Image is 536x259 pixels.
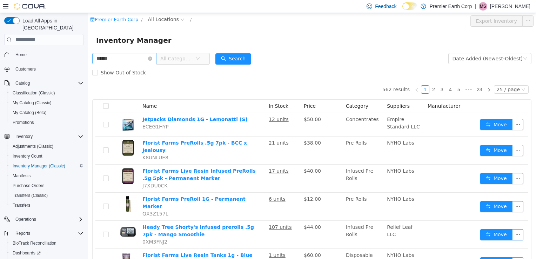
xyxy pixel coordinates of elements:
a: Heady Tree Shorty's Infused prerolls .5g 7pk - Mango Smoothie [55,211,166,224]
u: 12 units [181,104,201,109]
li: 4 [359,72,367,81]
a: Transfers [10,201,33,210]
i: icon: down [108,44,112,48]
a: Customers [13,65,39,73]
span: Empire Standard LLC [299,104,332,117]
input: Dark Mode [402,2,417,10]
span: Price [216,90,228,96]
button: Operations [13,215,39,224]
span: $38.00 [216,127,233,133]
button: Customers [1,64,86,74]
span: Inventory Count [13,153,42,159]
a: 23 [387,73,397,80]
td: Infused Pre Rolls [255,152,296,180]
span: Transfers (Classic) [10,191,83,200]
li: 1 [333,72,342,81]
span: All Categories [73,42,105,49]
a: Florist Farms Live Resin Tanks 1g - Blue Dream [55,239,165,252]
a: 5 [367,73,375,80]
span: J7XDU0CK [55,170,80,175]
img: Cova [14,3,46,10]
li: Next Page [397,72,406,81]
a: Inventory Count [10,152,45,160]
img: Florist Farms PreRolls .5g 7pk - BCC x Jealousy hero shot [32,126,49,144]
button: Manifests [7,171,86,181]
button: icon: ellipsis [424,160,436,171]
div: 25 / page [409,73,432,80]
a: BioTrack Reconciliation [10,239,59,247]
span: Adjustments (Classic) [13,144,53,149]
span: All Locations [60,2,91,10]
button: BioTrack Reconciliation [7,238,86,248]
td: Concentrates [255,100,296,124]
p: [PERSON_NAME] [490,2,530,11]
button: icon: ellipsis [435,2,446,14]
p: | [475,2,476,11]
span: BioTrack Reconciliation [10,239,83,247]
li: 5 [367,72,375,81]
a: 3 [350,73,358,80]
button: Classification (Classic) [7,88,86,98]
a: Transfers (Classic) [10,191,51,200]
button: Catalog [1,78,86,88]
span: Adjustments (Classic) [10,142,83,151]
span: Manifests [13,173,31,179]
span: Feedback [375,3,396,10]
span: Inventory Manager (Classic) [10,162,83,170]
img: Heady Tree Shorty's Infused prerolls .5g 7pk - Mango Smoothie hero shot [32,211,49,228]
span: Inventory Count [10,152,83,160]
span: Operations [13,215,83,224]
span: Promotions [13,120,34,125]
span: K8UNLUE8 [55,142,81,147]
button: icon: swapMove [393,216,425,227]
span: $12.00 [216,183,233,189]
span: Classification (Classic) [13,90,55,96]
a: Purchase Orders [10,181,47,190]
img: Jetpacks Diamonds 1G - Lemonatti (S) hero shot [32,103,49,120]
button: icon: searchSearch [128,40,163,52]
a: Florist Farms PreRolls .5g 7pk - BCC x Jealousy [55,127,159,140]
u: 17 units [181,155,201,161]
u: 1 units [181,239,198,245]
span: My Catalog (Classic) [13,100,52,106]
i: icon: right [399,75,403,79]
button: icon: ellipsis [424,244,436,255]
span: NYHO Labs [299,155,327,161]
span: Reports [13,229,83,238]
span: MS [480,2,486,11]
span: Show Out of Stock [10,57,61,62]
i: icon: down [434,74,438,79]
img: Florist Farms PreRoll 1G - Permanent Marker hero shot [32,182,49,200]
span: NYHO Labs [299,127,327,133]
a: Home [13,51,29,59]
button: icon: ellipsis [424,132,436,143]
a: 4 [359,73,367,80]
span: Promotions [10,118,83,127]
li: Previous Page [325,72,333,81]
td: Infused Pre Rolls [255,208,296,236]
button: Adjustments (Classic) [7,141,86,151]
u: 6 units [181,183,198,189]
span: Transfers (Classic) [13,193,48,198]
button: icon: swapMove [393,160,425,171]
span: Home [13,50,83,59]
span: Load All Apps in [GEOGRAPHIC_DATA] [20,17,83,31]
button: Purchase Orders [7,181,86,191]
span: 0XM3FNJ2 [55,226,80,232]
span: / [53,4,55,9]
span: Dashboards [10,249,83,257]
span: Transfers [13,202,30,208]
button: icon: ellipsis [424,188,436,199]
button: icon: swapMove [393,132,425,143]
u: 21 units [181,127,201,133]
i: icon: down [435,44,440,48]
span: My Catalog (Beta) [10,108,83,117]
span: My Catalog (Classic) [10,99,83,107]
span: Catalog [13,79,83,87]
span: Classification (Classic) [10,89,83,97]
span: $40.00 [216,155,233,161]
a: Promotions [10,118,37,127]
a: My Catalog (Classic) [10,99,54,107]
p: Premier Earth Corp [430,2,472,11]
